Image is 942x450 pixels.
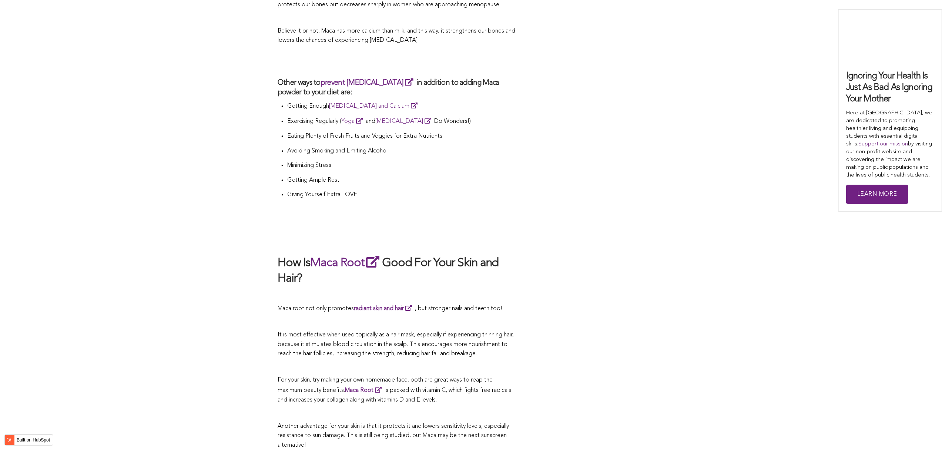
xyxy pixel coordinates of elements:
[278,387,511,403] span: is packed with vitamin C, which fights free radicals and increases your collagen along with vitam...
[287,147,518,156] p: Avoiding Smoking and Limiting Alcohol
[278,254,518,286] h2: How Is Good For Your Skin and Hair?
[287,176,518,185] p: Getting Ample Rest
[278,377,493,393] span: For your skin, try making your own homemade face, both are great ways to reap the maximum beauty ...
[278,306,502,312] span: Maca root not only promotes , but stronger nails and teeth too!
[278,423,509,448] span: Another advantage for your skin is that it protects it and lowers sensitivity levels, especially ...
[287,101,518,111] p: Getting Enough
[287,116,518,127] p: Exercising Regularly ( and Do Wonders!)
[375,118,434,124] a: [MEDICAL_DATA]
[5,436,14,444] img: HubSpot sprocket logo
[278,332,514,357] span: It is most effective when used topically as a hair mask, especially if experiencing thinning hair...
[287,132,518,141] p: Eating Plenty of Fresh Fruits and Veggies for Extra Nutrients
[278,77,518,97] h3: Other ways to in addition to adding Maca powder to your diet are:
[278,28,515,44] span: Believe it or not, Maca has more calcium than milk, and this way, it strengthens our bones and lo...
[345,387,385,393] a: Maca Root
[4,434,53,446] button: Built on HubSpot
[321,79,416,87] a: prevent [MEDICAL_DATA]
[287,161,518,171] p: Minimizing Stress
[310,257,382,269] a: Maca Root
[14,435,53,445] label: Built on HubSpot
[354,306,415,312] a: radiant skin and hair
[905,414,942,450] iframe: Chat Widget
[287,190,518,200] p: Giving Yourself Extra LOVE!
[345,387,373,393] span: Maca Root
[341,118,366,124] a: Yoga
[329,103,420,109] a: [MEDICAL_DATA] and Calcium
[846,185,908,204] a: Learn More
